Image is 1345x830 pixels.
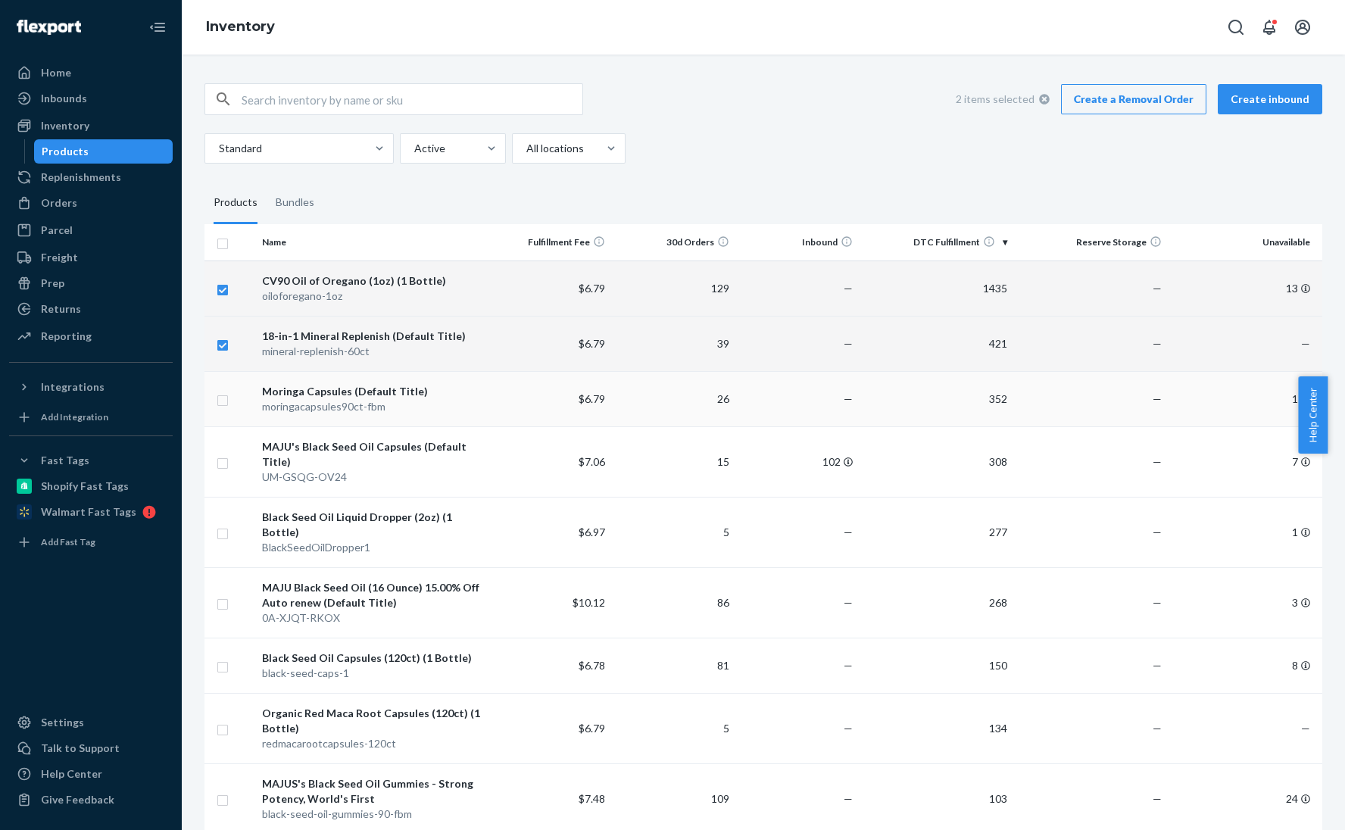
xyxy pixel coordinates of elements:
[1254,12,1284,42] button: Open notifications
[1153,282,1162,295] span: —
[579,392,605,405] span: $6.79
[9,245,173,270] a: Freight
[579,792,605,805] span: $7.48
[611,261,735,316] td: 129
[9,86,173,111] a: Inbounds
[41,329,92,344] div: Reporting
[9,114,173,138] a: Inventory
[573,596,605,609] span: $10.12
[956,84,1050,114] div: 2 items selected
[859,371,1013,426] td: 352
[1168,371,1322,426] td: 1
[1061,84,1206,114] a: Create a Removal Order
[1301,337,1310,350] span: —
[579,659,605,672] span: $6.78
[1153,392,1162,405] span: —
[262,439,482,470] div: MAJU's Black Seed Oil Capsules (Default Title)
[41,792,114,807] div: Give Feedback
[9,500,173,524] a: Walmart Fast Tags
[611,316,735,371] td: 39
[844,792,853,805] span: —
[1168,497,1322,567] td: 1
[9,61,173,85] a: Home
[262,706,482,736] div: Organic Red Maca Root Capsules (120ct) (1 Bottle)
[262,289,482,304] div: oiloforegano-1oz
[1168,224,1322,261] th: Unavailable
[41,504,136,520] div: Walmart Fast Tags
[844,337,853,350] span: —
[1168,638,1322,693] td: 8
[859,567,1013,638] td: 268
[262,580,482,610] div: MAJU Black Seed Oil (16 Ounce) 15.00% Off Auto renew (Default Title)
[9,474,173,498] a: Shopify Fast Tags
[735,224,859,261] th: Inbound
[41,91,87,106] div: Inbounds
[42,144,89,159] div: Products
[1298,376,1328,454] button: Help Center
[579,337,605,350] span: $6.79
[9,405,173,429] a: Add Integration
[859,693,1013,763] td: 134
[214,182,257,224] div: Products
[579,282,605,295] span: $6.79
[525,141,526,156] input: All locations
[41,170,121,185] div: Replenishments
[611,224,735,261] th: 30d Orders
[1013,224,1168,261] th: Reserve Storage
[262,384,482,399] div: Moringa Capsules (Default Title)
[844,659,853,672] span: —
[844,392,853,405] span: —
[1168,567,1322,638] td: 3
[262,470,482,485] div: UM-GSQG-OV24
[262,540,482,555] div: BlackSeedOilDropper1
[41,118,89,133] div: Inventory
[9,297,173,321] a: Returns
[262,807,482,822] div: black-seed-oil-gummies-90-fbm
[9,762,173,786] a: Help Center
[844,722,853,735] span: —
[1153,526,1162,538] span: —
[1218,84,1322,114] button: Create inbound
[1153,455,1162,468] span: —
[41,741,120,756] div: Talk to Support
[41,453,89,468] div: Fast Tags
[859,638,1013,693] td: 150
[9,375,173,399] button: Integrations
[9,710,173,735] a: Settings
[217,141,219,156] input: Standard
[1153,659,1162,672] span: —
[579,455,605,468] span: $7.06
[1153,596,1162,609] span: —
[41,766,102,782] div: Help Center
[41,535,95,548] div: Add Fast Tag
[41,410,108,423] div: Add Integration
[844,526,853,538] span: —
[262,776,482,807] div: MAJUS's Black Seed Oil Gummies - Strong Potency, World's First
[9,165,173,189] a: Replenishments
[9,530,173,554] a: Add Fast Tag
[1168,426,1322,497] td: 7
[9,324,173,348] a: Reporting
[206,18,275,35] a: Inventory
[9,736,173,760] a: Talk to Support
[242,84,582,114] input: Search inventory by name or sku
[859,224,1013,261] th: DTC Fulfillment
[1221,12,1251,42] button: Open Search Box
[1287,12,1318,42] button: Open account menu
[41,379,105,395] div: Integrations
[41,301,81,317] div: Returns
[859,316,1013,371] td: 421
[579,526,605,538] span: $6.97
[1301,722,1310,735] span: —
[41,276,64,291] div: Prep
[1153,722,1162,735] span: —
[34,139,173,164] a: Products
[262,666,482,681] div: black-seed-caps-1
[262,510,482,540] div: Black Seed Oil Liquid Dropper (2oz) (1 Bottle)
[262,610,482,626] div: 0A-XJQT-RKOX
[844,282,853,295] span: —
[41,479,129,494] div: Shopify Fast Tags
[262,344,482,359] div: mineral-replenish-60ct
[41,715,84,730] div: Settings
